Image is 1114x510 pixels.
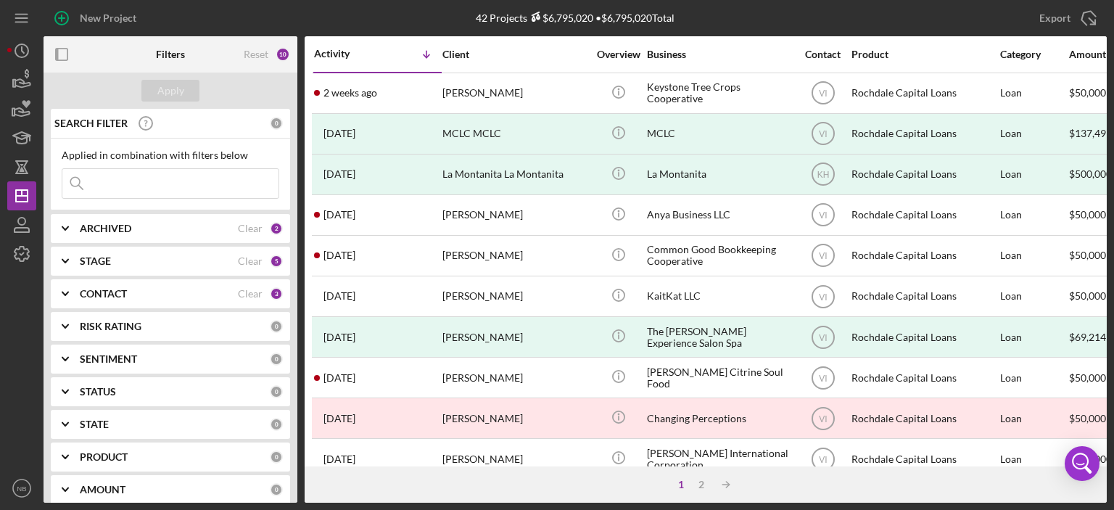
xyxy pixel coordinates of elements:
div: MCLC MCLC [442,115,587,153]
b: PRODUCT [80,451,128,463]
div: Loan [1000,74,1068,112]
b: STATUS [80,386,116,398]
text: VI [819,89,827,99]
div: Rochdale Capital Loans [851,399,997,437]
div: 3 [270,287,283,300]
div: Overview [591,49,645,60]
b: SENTIMENT [80,353,137,365]
div: [PERSON_NAME] [442,318,587,356]
div: Changing Perceptions [647,399,792,437]
button: Apply [141,80,199,102]
div: Apply [157,80,184,102]
div: [PERSON_NAME] [442,399,587,437]
b: STAGE [80,255,111,267]
time: 2025-07-22 01:54 [323,332,355,343]
time: 2025-07-23 19:30 [323,290,355,302]
div: La Montanita [647,155,792,194]
button: NB [7,474,36,503]
div: Category [1000,49,1068,60]
text: VI [819,251,827,261]
div: La Montanita La Montanita [442,155,587,194]
span: $50,000 [1069,86,1106,99]
div: Applied in combination with filters below [62,149,279,161]
text: VI [819,454,827,464]
time: 2025-08-11 16:23 [323,168,355,180]
button: Export [1025,4,1107,33]
div: Activity [314,48,378,59]
div: [PERSON_NAME] [442,196,587,234]
time: 2025-08-09 00:24 [323,209,355,221]
div: Business [647,49,792,60]
time: 2025-08-13 18:29 [323,128,355,139]
div: 5 [270,255,283,268]
div: [PERSON_NAME] [442,237,587,275]
div: Contact [796,49,850,60]
div: Rochdale Capital Loans [851,115,997,153]
div: The [PERSON_NAME] Experience Salon Spa [647,318,792,356]
text: NB [17,485,26,493]
span: $50,000 [1069,208,1106,221]
b: SEARCH FILTER [54,118,128,129]
div: Rochdale Capital Loans [851,74,997,112]
div: Rochdale Capital Loans [851,196,997,234]
b: STATE [80,419,109,430]
div: Loan [1000,277,1068,316]
span: $50,000 [1069,371,1106,384]
div: 2 [270,222,283,235]
b: CONTACT [80,288,127,300]
div: [PERSON_NAME] Citrine Soul Food [647,358,792,397]
text: VI [819,414,827,424]
div: 10 [276,47,290,62]
b: AMOUNT [80,484,125,495]
div: Client [442,49,587,60]
div: Clear [238,255,263,267]
div: Rochdale Capital Loans [851,318,997,356]
time: 2025-08-04 21:06 [323,250,355,261]
div: Loan [1000,399,1068,437]
div: Loan [1000,358,1068,397]
span: $50,000 [1069,249,1106,261]
button: New Project [44,4,151,33]
time: 2025-05-13 16:31 [323,453,355,465]
time: 2025-07-15 17:25 [323,372,355,384]
div: Clear [238,223,263,234]
div: Product [851,49,997,60]
span: $50,000 [1069,289,1106,302]
b: RISK RATING [80,321,141,332]
div: Export [1039,4,1070,33]
div: KaitKat LLC [647,277,792,316]
div: Rochdale Capital Loans [851,358,997,397]
div: Loan [1000,237,1068,275]
div: New Project [80,4,136,33]
text: VI [819,129,827,139]
div: Loan [1000,318,1068,356]
div: Common Good Bookkeeping Cooperative [647,237,792,275]
div: Rochdale Capital Loans [851,277,997,316]
div: Clear [238,288,263,300]
div: Open Intercom Messenger [1065,446,1099,481]
time: 2025-06-11 20:34 [323,413,355,424]
div: Loan [1000,115,1068,153]
b: Filters [156,49,185,60]
text: VI [819,292,827,302]
div: 0 [270,483,283,496]
div: [PERSON_NAME] [442,358,587,397]
div: 0 [270,353,283,366]
div: Rochdale Capital Loans [851,440,997,478]
div: 0 [270,451,283,464]
text: KH [817,170,829,180]
text: VI [819,332,827,342]
div: Keystone Tree Crops Cooperative [647,74,792,112]
div: 2 [691,479,711,490]
div: Anya Business LLC [647,196,792,234]
div: Loan [1000,196,1068,234]
div: 1 [671,479,691,490]
time: 2025-09-01 10:48 [323,87,377,99]
div: Rochdale Capital Loans [851,155,997,194]
div: [PERSON_NAME] [442,277,587,316]
text: VI [819,210,827,221]
text: VI [819,373,827,383]
div: 0 [270,385,283,398]
div: Rochdale Capital Loans [851,237,997,275]
div: MCLC [647,115,792,153]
